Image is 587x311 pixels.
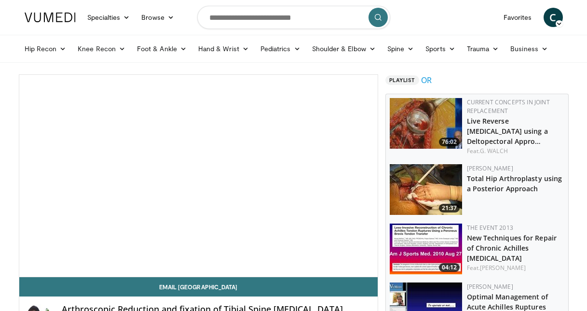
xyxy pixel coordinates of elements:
[467,224,513,232] a: The Event 2013
[197,6,390,29] input: Search topics, interventions
[467,116,548,146] a: Live Reverse [MEDICAL_DATA] using a Deltopectoral Appro…
[192,39,255,58] a: Hand & Wrist
[385,75,419,85] span: Playlist
[72,39,131,58] a: Knee Recon
[19,75,378,277] video-js: Video Player
[461,39,505,58] a: Trauma
[82,8,136,27] a: Specialties
[467,283,513,291] a: [PERSON_NAME]
[467,174,562,193] a: Total Hip Arthroplasty using a Posterior Approach
[505,39,554,58] a: Business
[467,233,557,263] a: New Techniques for Repair of Chronic Achilles [MEDICAL_DATA]
[467,98,550,115] a: Current Concepts in Joint Replacement
[390,98,462,149] img: 684033_3.png.150x105_q85_crop-smart_upscale.jpg
[390,224,462,274] img: O0cEsGv5RdudyPNn4xMDoxOmtxOwKG7D_2.150x105_q85_crop-smart_upscale.jpg
[390,98,462,149] a: 76:02
[480,264,526,272] a: [PERSON_NAME]
[467,147,564,155] div: Feat.
[255,39,306,58] a: Pediatrics
[390,164,462,215] a: 21:37
[420,39,461,58] a: Sports
[136,8,180,27] a: Browse
[390,164,462,215] img: 286987_0000_1.png.150x105_q85_crop-smart_upscale.jpg
[25,13,76,22] img: VuMedi Logo
[439,263,460,272] span: 04:12
[544,8,563,27] a: C
[19,39,72,58] a: Hip Recon
[439,204,460,212] span: 21:37
[306,39,382,58] a: Shoulder & Elbow
[498,8,538,27] a: Favorites
[467,264,564,272] div: Feat.
[390,224,462,274] a: 04:12
[19,277,378,297] a: Email [GEOGRAPHIC_DATA]
[382,39,420,58] a: Spine
[131,39,192,58] a: Foot & Ankle
[467,164,513,172] a: [PERSON_NAME]
[480,147,508,155] a: G. WALCH
[421,74,432,86] a: OR
[439,138,460,146] span: 76:02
